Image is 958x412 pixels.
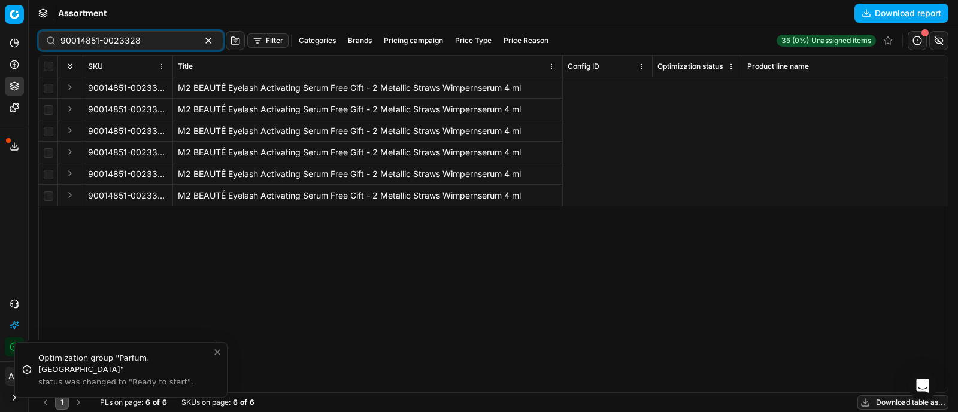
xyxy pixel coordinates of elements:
[857,395,948,410] button: Download table as...
[88,82,168,94] span: 90014851-0023328
[88,103,168,115] span: 90014851-0023328
[145,398,150,407] strong: 6
[63,123,77,138] button: Expand
[568,62,599,71] span: Config ID
[63,80,77,94] button: Expand
[747,62,809,71] span: Product line name
[38,395,86,410] nav: pagination
[55,395,69,410] button: 1
[88,168,168,180] span: 90014851-0023328
[657,62,723,71] span: Optimization status
[233,398,238,407] strong: 6
[88,125,168,137] span: 90014851-0023328
[247,33,289,48] button: Filter
[450,33,496,48] button: Price Type
[58,7,107,19] span: Assortment
[63,188,77,202] button: Expand
[181,398,231,407] span: SKUs on page :
[240,398,247,407] strong: of
[58,7,107,19] nav: breadcrumb
[178,125,557,137] div: M2 BEAUTÉ Eyelash Activating Serum Free Gift - 2 Metallic Straws Wimpernserum 4 ml
[178,190,557,202] div: M2 BEAUTÉ Eyelash Activating Serum Free Gift - 2 Metallic Straws Wimpernserum 4 ml
[5,367,23,385] span: AC
[294,33,341,48] button: Categories
[71,395,86,410] button: Go to next page
[5,367,24,386] button: AC
[777,35,876,47] a: 35 (0%)Unassigned items
[250,398,254,407] strong: 6
[88,62,103,71] span: SKU
[38,395,53,410] button: Go to previous page
[63,59,77,74] button: Expand all
[178,147,557,158] div: M2 BEAUTÉ Eyelash Activating Serum Free Gift - 2 Metallic Straws Wimpernserum 4 ml
[63,145,77,159] button: Expand
[499,33,553,48] button: Price Reason
[178,62,193,71] span: Title
[38,352,213,376] div: Optimization group "Parfum, [GEOGRAPHIC_DATA]"
[153,398,160,407] strong: of
[38,377,213,387] div: status was changed to "Ready to start".
[88,147,168,158] span: 90014851-0023328
[162,398,167,407] strong: 6
[60,35,192,47] input: Search by SKU or title
[100,398,143,407] span: PLs on page :
[343,33,377,48] button: Brands
[178,103,557,115] div: M2 BEAUTÉ Eyelash Activating Serum Free Gift - 2 Metallic Straws Wimpernserum 4 ml
[63,166,77,181] button: Expand
[811,36,871,45] span: Unassigned items
[854,4,948,23] button: Download report
[178,168,557,180] div: M2 BEAUTÉ Eyelash Activating Serum Free Gift - 2 Metallic Straws Wimpernserum 4 ml
[88,190,168,202] span: 90014851-0023328
[908,371,937,400] div: Open Intercom Messenger
[63,102,77,116] button: Expand
[379,33,448,48] button: Pricing campaign
[178,82,557,94] div: M2 BEAUTÉ Eyelash Activating Serum Free Gift - 2 Metallic Straws Wimpernserum 4 ml
[210,345,225,359] button: Close toast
